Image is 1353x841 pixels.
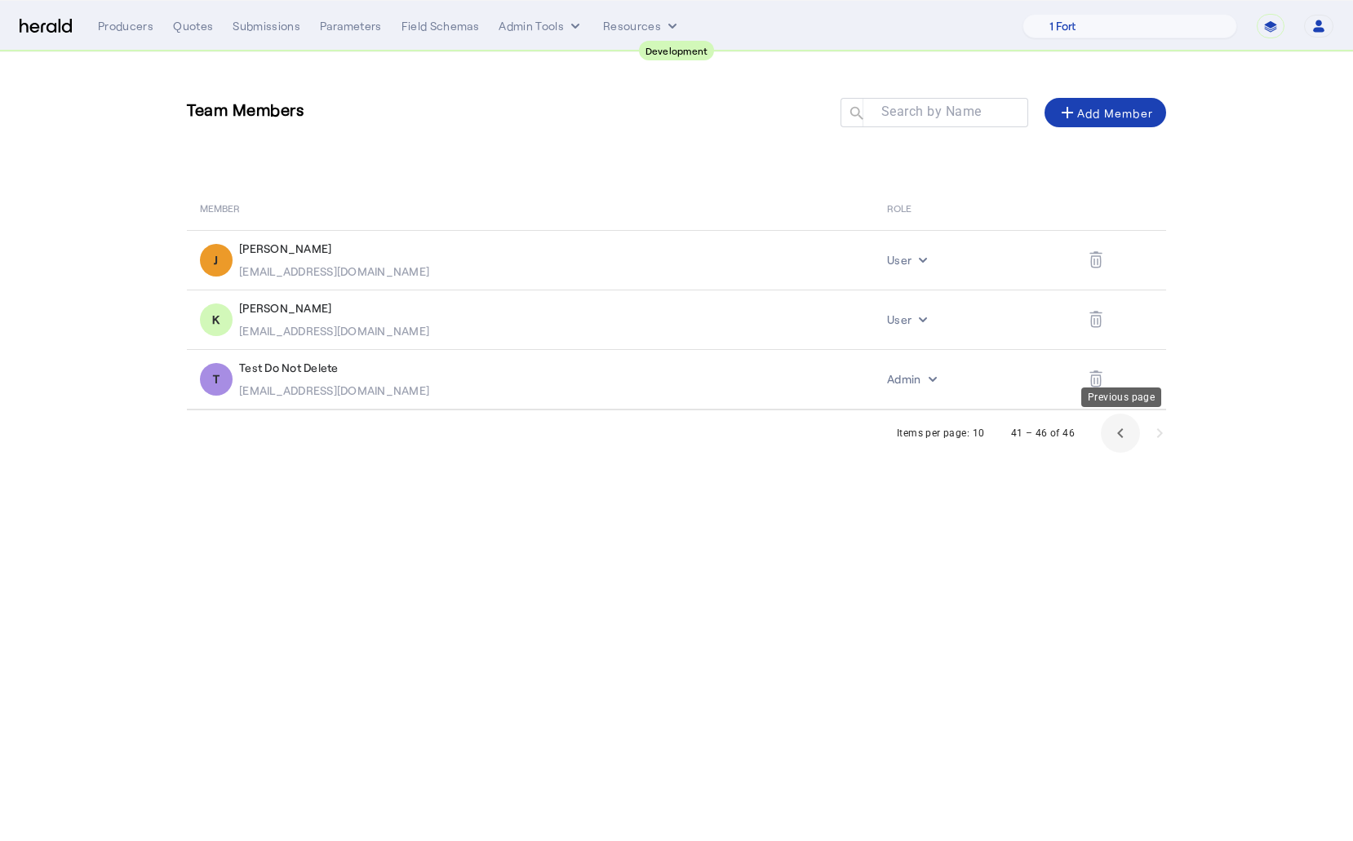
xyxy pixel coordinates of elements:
div: 41 – 46 of 46 [1011,425,1075,441]
div: J [200,244,233,277]
div: Development [639,41,715,60]
div: [EMAIL_ADDRESS][DOMAIN_NAME] [239,263,429,280]
h3: Team Members [187,98,304,145]
button: internal dropdown menu [887,312,931,328]
div: Items per page: [897,425,969,441]
div: [PERSON_NAME] [239,241,429,257]
div: Test Do Not Delete [239,360,429,376]
span: ROLE [887,199,912,215]
div: Quotes [173,18,213,34]
button: internal dropdown menu [887,252,931,268]
div: Add Member [1058,103,1154,122]
div: T [200,363,233,396]
div: Field Schemas [401,18,480,34]
div: Submissions [233,18,300,34]
div: [EMAIL_ADDRESS][DOMAIN_NAME] [239,323,429,339]
table: Table view of all platform users [187,184,1166,410]
div: K [200,303,233,336]
div: [EMAIL_ADDRESS][DOMAIN_NAME] [239,383,429,399]
div: 10 [973,425,985,441]
mat-icon: search [841,104,868,125]
button: Add Member [1045,98,1167,127]
div: Parameters [320,18,382,34]
div: Previous page [1081,387,1161,407]
img: Herald Logo [20,19,72,34]
div: Producers [98,18,153,34]
mat-icon: add [1058,103,1077,122]
button: internal dropdown menu [887,371,941,387]
span: MEMBER [200,199,241,215]
button: internal dropdown menu [499,18,583,34]
button: Previous page [1101,414,1140,453]
button: Resources dropdown menu [603,18,681,34]
mat-label: Search by Name [881,104,982,119]
div: [PERSON_NAME] [239,300,429,316]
